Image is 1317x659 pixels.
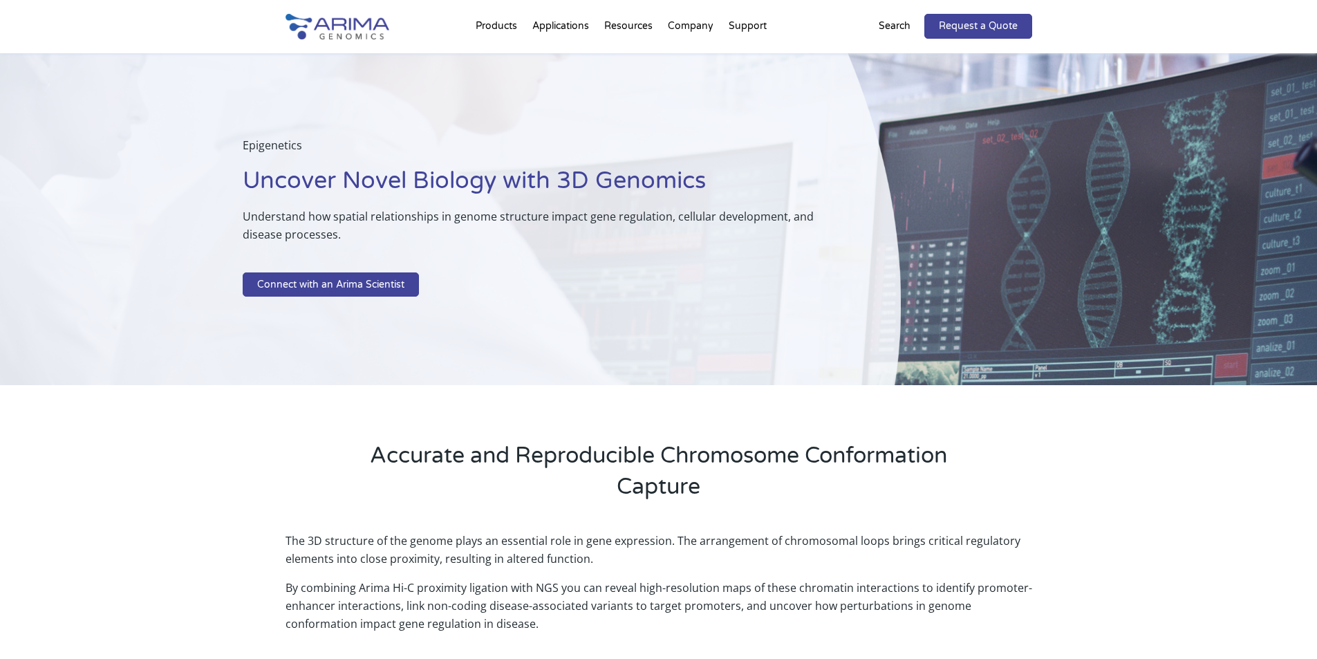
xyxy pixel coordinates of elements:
img: Arima-Genomics-logo [286,14,389,39]
h1: Uncover Novel Biology with 3D Genomics [243,165,832,207]
h2: Accurate and Reproducible Chromosome Conformation Capture [341,440,977,513]
p: By combining Arima Hi-C proximity ligation with NGS you can reveal high-resolution maps of these ... [286,579,1032,633]
p: Epigenetics [243,136,832,165]
p: Search [879,17,910,35]
a: Connect with an Arima Scientist [243,272,419,297]
p: Understand how spatial relationships in genome structure impact gene regulation, cellular develop... [243,207,832,254]
p: The 3D structure of the genome plays an essential role in gene expression. The arrangement of chr... [286,532,1032,579]
a: Request a Quote [924,14,1032,39]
